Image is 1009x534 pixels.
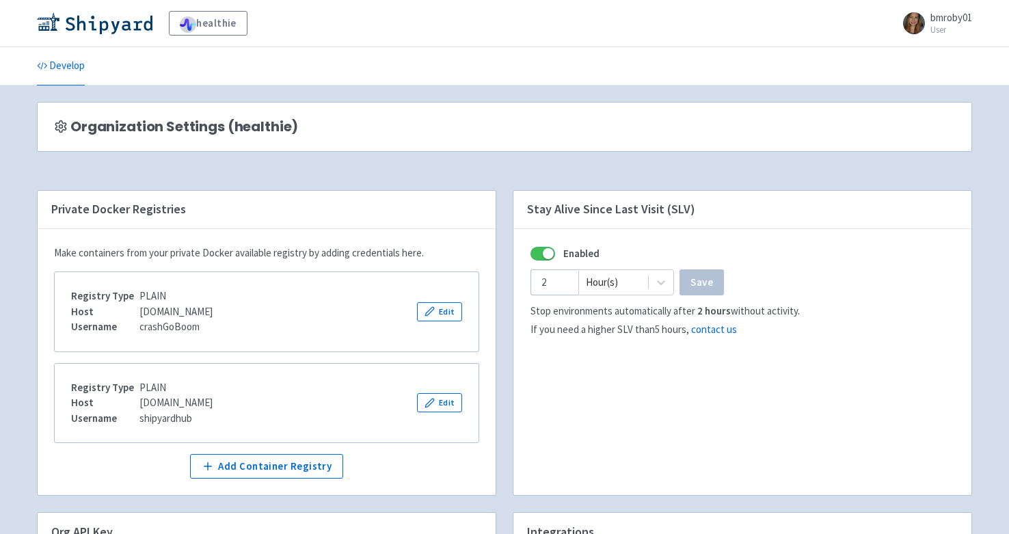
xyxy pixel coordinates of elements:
b: Registry Type [71,289,134,302]
b: Registry Type [71,381,134,394]
small: User [930,25,972,34]
img: Shipyard logo [37,12,152,34]
h4: Private Docker Registries [38,191,496,229]
div: If you need a higher SLV than 5 hours , [530,322,954,338]
a: bmroby01 User [895,12,972,34]
button: Edit [417,393,462,412]
div: Make containers from your private Docker available registry by adding credentials here. [54,245,479,261]
a: Develop [37,47,85,85]
div: PLAIN [71,380,213,396]
b: Enabled [563,246,600,262]
span: bmroby01 [930,11,972,24]
b: Username [71,320,117,333]
div: [DOMAIN_NAME] [71,395,213,411]
b: Host [71,305,94,318]
button: Add Container Registry [190,454,342,479]
div: Stop environments automatically after without activity. [530,304,954,319]
span: Organization Settings (healthie) [70,119,298,135]
div: shipyardhub [71,411,213,427]
div: crashGoBoom [71,319,213,335]
input: - [530,269,578,295]
b: Username [71,412,117,425]
div: [DOMAIN_NAME] [71,304,213,320]
a: healthie [169,11,247,36]
button: Save [680,269,724,295]
h4: Stay Alive Since Last Visit (SLV) [513,191,971,229]
button: Edit [417,302,462,321]
b: Host [71,396,94,409]
div: PLAIN [71,289,213,304]
a: contact us [691,323,737,336]
b: 2 hours [697,304,731,317]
